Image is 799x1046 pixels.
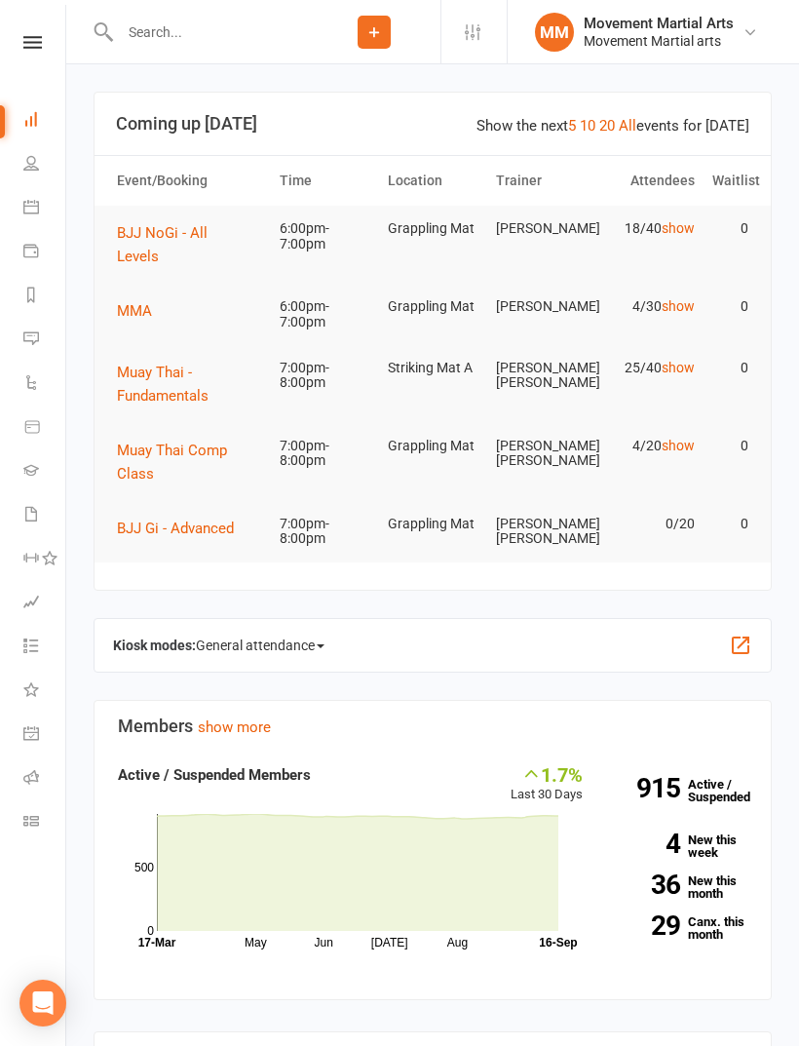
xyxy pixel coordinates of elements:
a: 5 [568,117,576,135]
button: MMA [117,299,166,323]
td: Grappling Mat [379,501,487,547]
a: People [23,143,67,187]
div: Show the next events for [DATE] [476,114,749,137]
td: 18/40 [595,206,704,252]
td: 25/40 [595,345,704,391]
td: Grappling Mat [379,284,487,329]
td: [PERSON_NAME] [PERSON_NAME] [487,423,595,484]
a: Class kiosk mode [23,801,67,845]
button: Muay Thai Comp Class [117,439,262,485]
div: Movement Martial arts [584,32,734,50]
a: 10 [580,117,595,135]
td: Striking Mat A [379,345,487,391]
td: [PERSON_NAME] [PERSON_NAME] [487,345,595,407]
td: [PERSON_NAME] [487,284,595,329]
div: 1.7% [511,763,583,785]
a: Assessments [23,582,67,626]
strong: Active / Suspended Members [118,766,311,784]
span: Muay Thai Comp Class [117,442,227,483]
span: MMA [117,302,152,320]
a: Dashboard [23,99,67,143]
td: 0 [704,345,758,391]
div: Open Intercom Messenger [19,980,66,1027]
td: [PERSON_NAME] [487,206,595,252]
strong: 29 [612,912,680,939]
a: What's New [23,670,67,714]
a: 4New this week [612,833,747,859]
td: [PERSON_NAME] [PERSON_NAME] [487,501,595,562]
a: 29Canx. this month [612,915,747,941]
a: show more [198,718,271,736]
span: BJJ Gi - Advanced [117,520,234,537]
strong: 4 [612,831,680,857]
strong: Kiosk modes: [113,638,196,653]
a: Payments [23,231,67,275]
div: MM [535,13,574,52]
td: 6:00pm-7:00pm [271,284,379,345]
a: show [662,298,695,314]
button: BJJ Gi - Advanced [117,517,247,540]
a: 20 [599,117,615,135]
strong: 915 [612,775,680,801]
a: show [662,438,695,453]
a: 915Active / Suspended [602,763,762,818]
td: 0 [704,206,758,252]
td: Grappling Mat [379,423,487,469]
td: 0 [704,423,758,469]
td: 0 [704,501,758,547]
a: General attendance kiosk mode [23,714,67,757]
a: Calendar [23,187,67,231]
th: Trainer [487,156,595,206]
td: 4/30 [595,284,704,329]
td: 6:00pm-7:00pm [271,206,379,267]
th: Time [271,156,379,206]
th: Location [379,156,487,206]
a: Reports [23,275,67,319]
button: BJJ NoGi - All Levels [117,221,262,268]
td: 0/20 [595,501,704,547]
a: All [619,117,636,135]
td: 7:00pm-8:00pm [271,501,379,562]
div: Last 30 Days [511,763,583,805]
td: 7:00pm-8:00pm [271,345,379,407]
button: Muay Thai - Fundamentals [117,361,262,407]
a: 36New this month [612,874,747,900]
th: Event/Booking [108,156,271,206]
th: Attendees [595,156,704,206]
strong: 36 [612,872,680,898]
td: 0 [704,284,758,329]
td: 4/20 [595,423,704,469]
th: Waitlist [704,156,758,206]
a: show [662,220,695,236]
span: General attendance [196,630,324,661]
input: Search... [114,19,308,46]
h3: Coming up [DATE] [116,114,749,134]
span: BJJ NoGi - All Levels [117,224,208,265]
a: Product Sales [23,407,67,450]
a: Roll call kiosk mode [23,757,67,801]
span: Muay Thai - Fundamentals [117,364,209,405]
td: Grappling Mat [379,206,487,252]
td: 7:00pm-8:00pm [271,423,379,484]
a: show [662,360,695,375]
div: Movement Martial Arts [584,15,734,32]
h3: Members [118,717,747,736]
